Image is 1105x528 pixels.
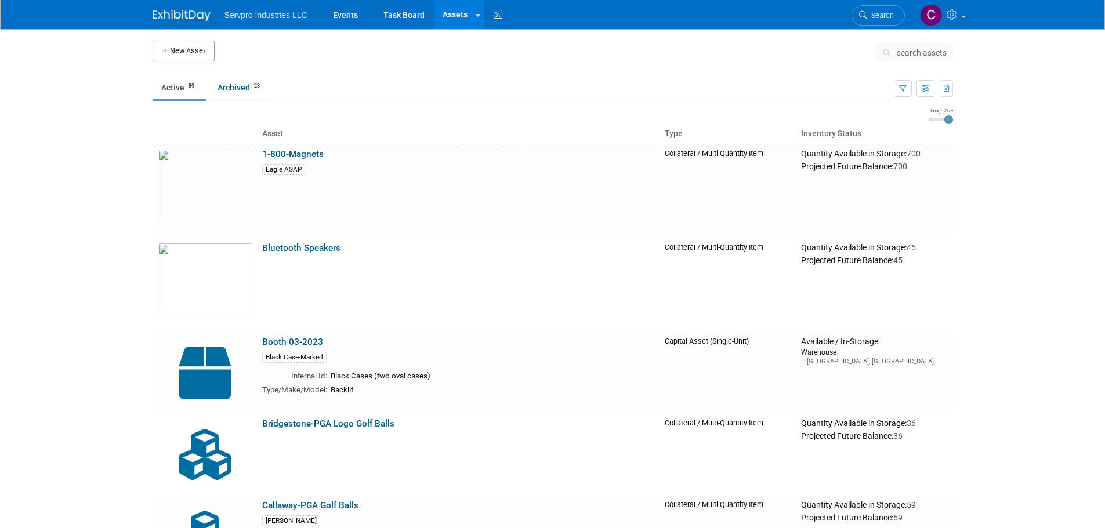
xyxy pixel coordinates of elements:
a: Booth 03-2023 [262,337,323,347]
button: New Asset [153,41,215,61]
td: Internal Id: [262,369,327,383]
img: ExhibitDay [153,10,211,21]
span: 36 [907,418,916,428]
a: Bridgestone-PGA Logo Golf Balls [262,418,394,429]
td: Backlit [327,383,655,396]
span: 23 [251,82,263,90]
div: Projected Future Balance: [801,511,948,523]
span: 700 [907,149,921,158]
td: Black Cases (two oval cases) [327,369,655,383]
img: Collateral-Icon-2.png [157,418,253,491]
span: 89 [185,82,198,90]
a: Callaway-PGA Golf Balls [262,500,358,511]
div: Quantity Available in Storage: [801,418,948,429]
td: Capital Asset (Single-Unit) [660,332,797,414]
img: Chris Chassagneux [920,4,942,26]
div: Quantity Available in Storage: [801,243,948,253]
button: search assets [876,43,953,62]
span: 45 [893,256,903,265]
span: 59 [893,513,903,522]
div: Projected Future Balance: [801,159,948,172]
div: Quantity Available in Storage: [801,149,948,159]
a: Search [852,5,905,26]
div: Projected Future Balance: [801,429,948,442]
span: search assets [897,48,947,57]
a: 1-800-Magnets [262,149,324,159]
td: Collateral / Multi-Quantity Item [660,414,797,496]
span: 36 [893,431,903,440]
div: [PERSON_NAME] [262,515,320,526]
a: Archived23 [209,77,272,99]
div: Image Size [929,107,953,114]
div: Warehouse [801,347,948,357]
div: [GEOGRAPHIC_DATA], [GEOGRAPHIC_DATA] [801,357,948,366]
img: Capital-Asset-Icon-2.png [157,337,253,409]
td: Collateral / Multi-Quantity Item [660,144,797,238]
th: Type [660,124,797,144]
span: 700 [893,162,907,171]
th: Asset [258,124,660,144]
div: Projected Future Balance: [801,253,948,266]
a: Bluetooth Speakers [262,243,340,253]
div: Quantity Available in Storage: [801,500,948,511]
div: Available / In-Storage [801,337,948,347]
td: Collateral / Multi-Quantity Item [660,238,797,332]
div: Eagle ASAP [262,164,305,175]
span: 45 [907,243,916,252]
a: Active89 [153,77,206,99]
span: Search [867,11,894,20]
span: Servpro Industries LLC [224,10,307,20]
td: Type/Make/Model: [262,383,327,396]
span: 59 [907,500,916,509]
div: Black Case-Marked [262,352,327,363]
